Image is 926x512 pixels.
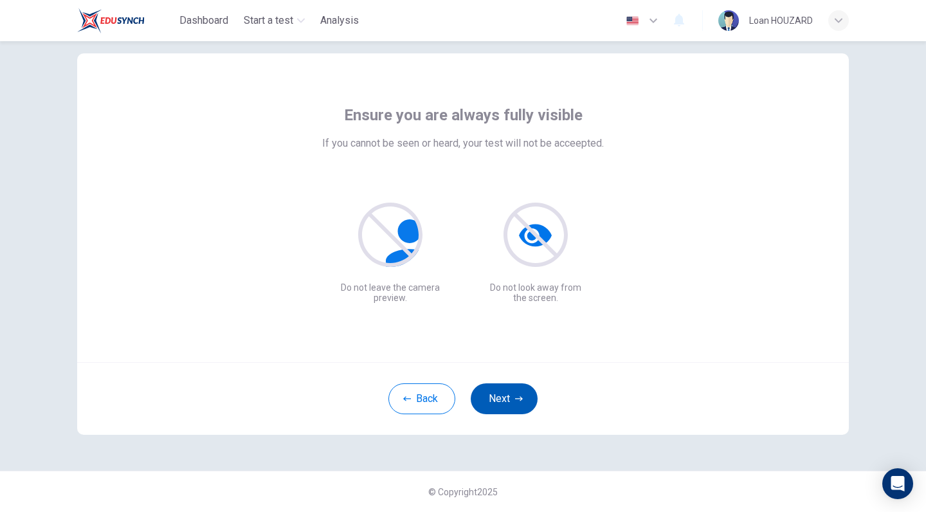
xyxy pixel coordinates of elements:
button: Back [388,383,455,414]
img: Profile picture [718,10,739,31]
span: © Copyright 2025 [428,487,498,497]
span: Start a test [244,13,293,28]
div: Loan HOUZARD [749,13,813,28]
button: Dashboard [174,9,233,32]
button: Start a test [239,9,310,32]
span: If you cannot be seen or heard, your test will not be acceepted. [322,136,604,151]
p: Do not leave the camera preview. [338,282,442,303]
a: EduSynch logo [77,8,174,33]
span: Dashboard [179,13,228,28]
button: Next [471,383,538,414]
img: EduSynch logo [77,8,145,33]
img: en [624,16,640,26]
button: Analysis [315,9,364,32]
span: Ensure you are always fully visible [344,105,583,125]
p: Do not look away from the screen. [484,282,588,303]
div: Open Intercom Messenger [882,468,913,499]
span: Analysis [320,13,359,28]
